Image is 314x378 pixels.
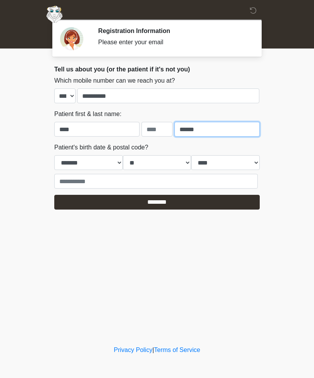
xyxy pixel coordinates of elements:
label: Patient's birth date & postal code? [54,143,148,152]
img: Aesthetically Yours Wellness Spa Logo [47,6,62,23]
img: Agent Avatar [60,27,83,50]
h2: Registration Information [98,27,248,35]
a: Privacy Policy [114,347,153,353]
a: | [152,347,154,353]
h2: Tell us about you (or the patient if it's not you) [54,66,260,73]
label: Which mobile number can we reach you at? [54,76,175,85]
a: Terms of Service [154,347,200,353]
div: Please enter your email [98,38,248,47]
label: Patient first & last name: [54,109,121,119]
